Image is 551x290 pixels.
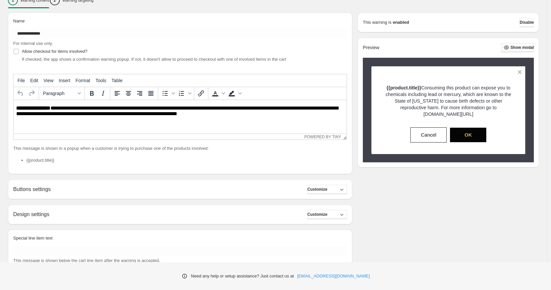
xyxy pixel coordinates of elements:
[307,185,347,194] button: Customize
[134,88,145,99] button: Align right
[363,45,379,50] h2: Preview
[13,236,52,241] span: Special line item text
[26,157,347,164] li: {{product.title}}
[393,19,409,26] strong: enabled
[13,186,51,192] h2: Buttons settings
[44,78,53,83] span: View
[307,210,347,219] button: Customize
[112,88,123,99] button: Align left
[13,41,53,46] span: For internal use only.
[520,18,534,27] button: Disable
[145,88,156,99] button: Justify
[450,128,486,142] button: OK
[22,57,286,62] span: If checked, the app shows a confirmation warning popup. If not, it doesn't allow to proceed to ch...
[26,88,37,99] button: Redo
[383,84,514,117] p: Consuming this product can expose you to chemicals including lead or mercury, which are known to ...
[304,135,341,139] a: Powered by Tiny
[15,88,26,99] button: Undo
[195,88,207,99] button: Insert/edit link
[520,20,534,25] span: Disable
[14,100,347,134] iframe: Rich Text Area
[210,88,226,99] div: Text color
[43,91,75,96] span: Paragraph
[123,88,134,99] button: Align center
[86,88,97,99] button: Bold
[97,88,109,99] button: Italic
[341,134,347,140] div: Resize
[76,78,90,83] span: Format
[13,145,347,152] p: This message is shown in a popup when a customer is trying to purchase one of the products involved:
[387,85,421,90] strong: {{product.title}}
[501,43,534,52] button: Show modal
[176,88,192,99] div: Numbered list
[297,273,370,279] a: [EMAIL_ADDRESS][DOMAIN_NAME]
[13,211,49,217] h2: Design settings
[95,78,106,83] span: Tools
[307,212,327,217] span: Customize
[30,78,38,83] span: Edit
[13,18,25,23] span: Name
[17,78,25,83] span: File
[22,49,87,54] span: Allow checkout for items involved?
[510,45,534,50] span: Show modal
[363,19,392,26] p: This warning is
[159,88,176,99] div: Bullet list
[410,127,447,143] button: Cancel
[226,88,243,99] div: Background color
[307,187,327,192] span: Customize
[40,88,83,99] button: Formats
[13,258,160,263] span: This message is shown below the cart line item after the warning is accepted.
[59,78,70,83] span: Insert
[112,78,122,83] span: Table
